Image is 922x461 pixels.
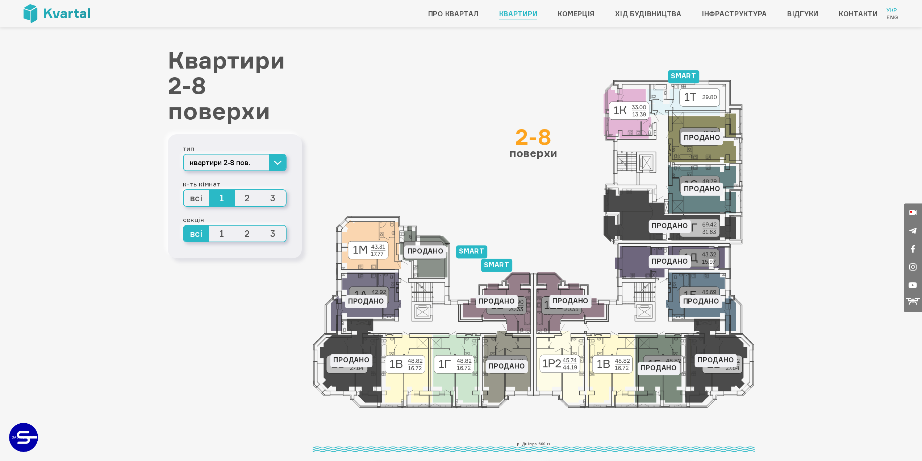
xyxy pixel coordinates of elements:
[183,214,287,225] div: секція
[509,126,558,148] div: 2-8
[839,8,878,20] a: Контакти
[313,441,755,452] div: р. Дніпро 600 м
[184,226,209,242] span: всі
[12,435,37,439] text: ЗАБУДОВНИК
[235,190,260,206] span: 2
[235,226,260,242] span: 2
[428,8,479,20] a: Про квартал
[702,8,767,20] a: Інфраструктура
[209,226,235,242] span: 1
[24,4,90,23] img: Kvartal
[168,47,302,123] h1: Квартири 2-8 поверхи
[260,226,286,242] span: 3
[886,14,898,21] a: Eng
[183,154,287,171] button: квартири 2-8 пов.
[260,190,286,206] span: 3
[787,8,818,20] a: Відгуки
[499,8,538,20] a: Квартири
[615,8,681,20] a: Хід будівництва
[183,178,287,189] div: к-ть кімнат
[183,143,287,154] div: тип
[886,7,898,14] a: Укр
[184,190,209,206] span: всі
[509,126,558,159] div: поверхи
[558,8,595,20] a: Комерція
[9,423,38,452] a: ЗАБУДОВНИК
[209,190,235,206] span: 1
